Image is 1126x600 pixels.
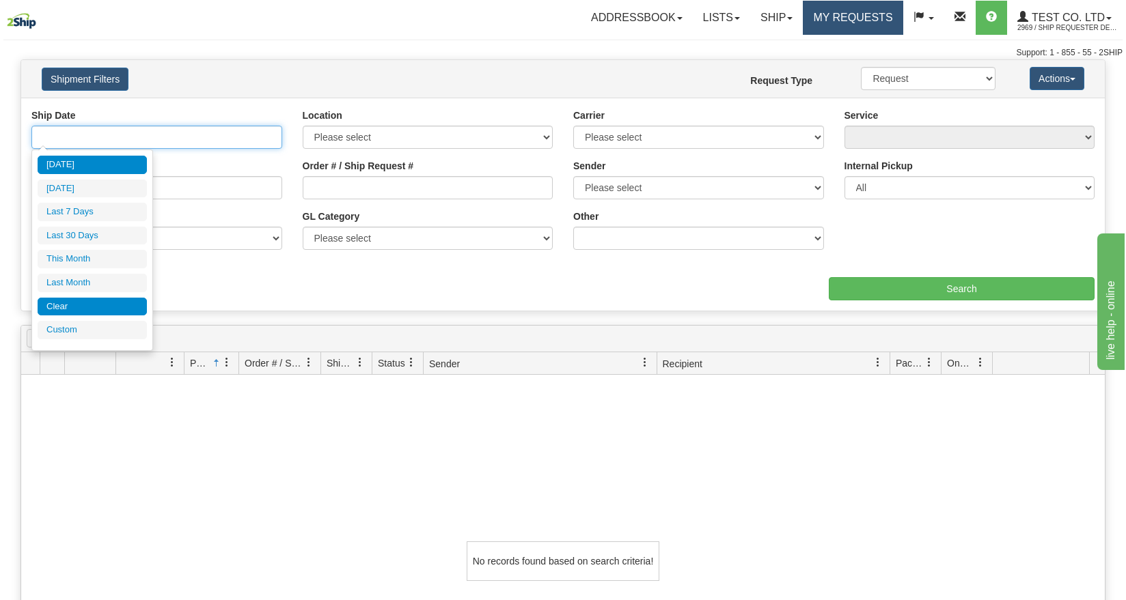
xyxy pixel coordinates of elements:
[693,1,750,35] a: Lists
[844,109,879,122] label: Service
[918,351,941,374] a: Packages filter column settings
[348,351,372,374] a: Ship Request filter column settings
[1030,67,1084,90] button: Actions
[829,277,1095,300] input: Search
[750,74,812,87] label: Request Type
[573,159,605,173] label: Sender
[297,351,320,374] a: Order # / Ship Request # filter column settings
[21,326,1105,352] div: grid grouping header
[303,109,342,122] label: Location
[400,351,423,374] a: Status filter column settings
[31,109,76,122] label: Ship Date
[663,353,879,374] a: Recipient
[378,356,405,370] span: Status
[1007,1,1122,35] a: Test Co. Ltd 2969 / Ship Requester Demo
[947,356,976,370] span: OnHold Status
[573,210,599,223] label: Other
[803,1,903,35] a: My Requests
[38,156,147,174] li: [DATE]
[38,274,147,292] li: Last Month
[1028,12,1105,23] span: Test Co. Ltd
[844,159,913,173] label: Internal Pickup
[750,1,803,35] a: Ship
[10,8,126,25] div: live help - online
[813,12,892,23] span: My Requests
[573,109,605,122] label: Carrier
[633,351,657,374] a: Sender filter column settings
[38,203,147,221] li: Last 7 Days
[190,356,211,370] span: Position
[38,227,147,245] li: Last 30 Days
[1095,230,1125,369] iframe: chat widget
[581,1,693,35] a: Addressbook
[38,180,147,198] li: [DATE]
[42,68,128,91] button: Shipment Filters
[38,321,147,339] li: Custom
[1017,21,1120,35] span: 2969 / Ship Requester Demo
[245,356,304,370] span: Order # / Ship Request #
[327,356,355,370] span: Ship Request
[3,47,1123,59] div: Support: 1 - 855 - 55 - 2SHIP
[215,351,238,374] a: Position filter column settings
[467,541,659,581] div: No records found based on search criteria!
[38,250,147,268] li: This Month
[3,3,39,38] img: logo2969.jpg
[161,351,184,374] a: PersonalShipment filter column settings
[969,351,992,374] a: OnHold Status filter column settings
[38,298,147,316] li: Clear
[429,353,646,374] a: Sender
[896,356,924,370] span: Packages
[303,210,360,223] label: GL Category
[303,159,414,173] label: Order # / Ship Request #
[866,351,890,374] a: Recipient filter column settings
